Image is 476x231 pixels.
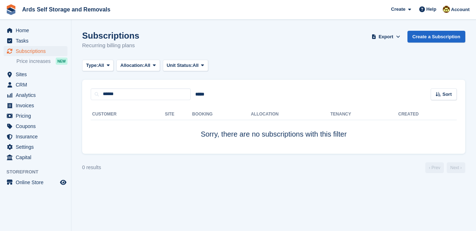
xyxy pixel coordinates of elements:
span: Create [391,6,405,13]
a: menu [4,142,67,152]
span: Sites [16,69,59,79]
span: Pricing [16,111,59,121]
button: Type: All [82,60,114,72]
a: menu [4,111,67,121]
span: Analytics [16,90,59,100]
th: Allocation [251,109,330,120]
span: Unit Status: [167,62,193,69]
a: Previous [425,162,444,173]
span: Sort [442,91,452,98]
th: Created [398,109,457,120]
a: menu [4,80,67,90]
a: menu [4,100,67,110]
span: Account [451,6,470,13]
a: Price increases NEW [16,57,67,65]
button: Export [370,31,402,43]
span: Invoices [16,100,59,110]
img: stora-icon-8386f47178a22dfd0bd8f6a31ec36ba5ce8667c1dd55bd0f319d3a0aa187defe.svg [6,4,16,15]
span: Home [16,25,59,35]
span: All [193,62,199,69]
span: Settings [16,142,59,152]
h1: Subscriptions [82,31,139,40]
span: Subscriptions [16,46,59,56]
th: Site [165,109,192,120]
a: menu [4,90,67,100]
span: Storefront [6,168,71,176]
button: Allocation: All [116,60,160,72]
span: Capital [16,152,59,162]
a: menu [4,121,67,131]
a: Next [447,162,465,173]
a: menu [4,177,67,187]
span: Price increases [16,58,51,65]
a: menu [4,152,67,162]
span: All [98,62,104,69]
button: Unit Status: All [163,60,208,72]
div: NEW [56,58,67,65]
span: Sorry, there are no subscriptions with this filter [201,130,347,138]
a: menu [4,46,67,56]
span: Help [426,6,436,13]
span: Allocation: [120,62,144,69]
span: CRM [16,80,59,90]
span: Coupons [16,121,59,131]
th: Tenancy [330,109,355,120]
th: Customer [91,109,165,120]
a: Preview store [59,178,67,187]
span: Export [379,33,393,40]
a: menu [4,36,67,46]
a: Ards Self Storage and Removals [19,4,113,15]
span: Online Store [16,177,59,187]
p: Recurring billing plans [82,41,139,50]
span: All [144,62,150,69]
th: Booking [192,109,251,120]
div: 0 results [82,164,101,171]
span: Tasks [16,36,59,46]
a: menu [4,132,67,142]
a: menu [4,69,67,79]
span: Insurance [16,132,59,142]
nav: Page [424,162,467,173]
img: Mark McFerran [443,6,450,13]
a: menu [4,25,67,35]
a: Create a Subscription [407,31,465,43]
span: Type: [86,62,98,69]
